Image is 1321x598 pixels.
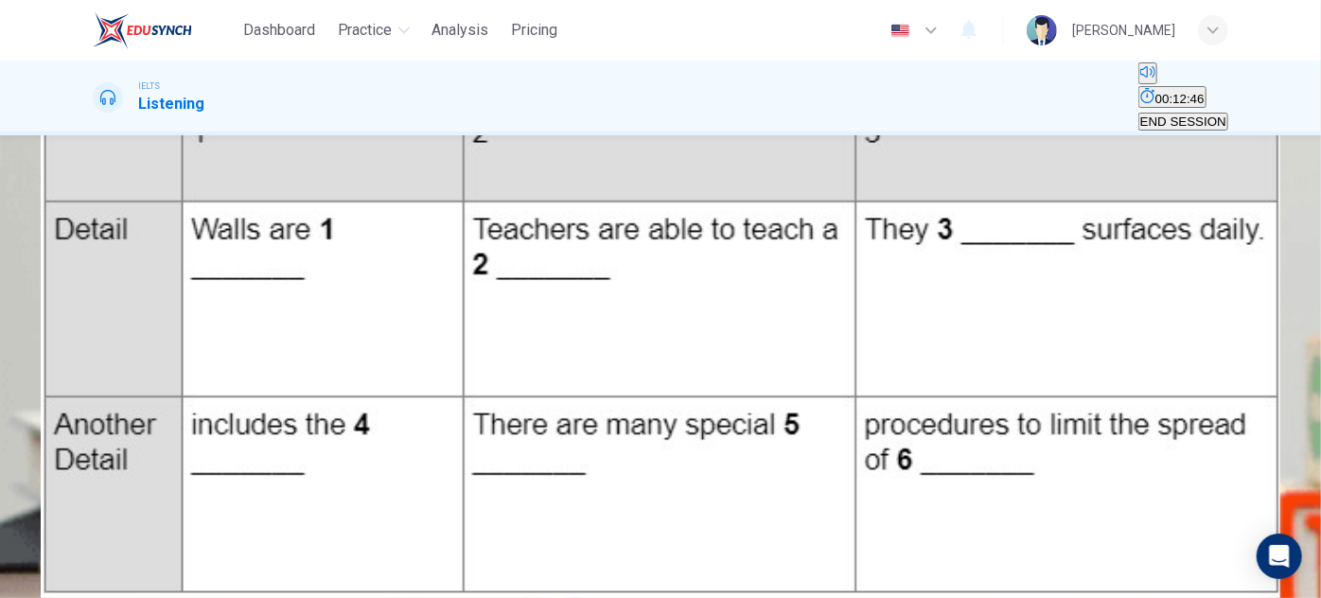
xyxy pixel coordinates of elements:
[243,19,315,42] span: Dashboard
[1027,15,1057,45] img: Profile picture
[1138,62,1228,86] div: Mute
[138,93,204,115] h1: Listening
[1155,92,1205,106] span: 00:12:46
[138,79,160,93] span: IELTS
[1138,86,1228,110] div: Hide
[889,24,912,38] img: en
[338,19,393,42] span: Practice
[1072,19,1175,42] div: [PERSON_NAME]
[432,19,489,42] span: Analysis
[1257,534,1302,579] div: Open Intercom Messenger
[93,11,192,49] img: EduSynch logo
[512,19,558,42] span: Pricing
[1140,114,1226,129] span: END SESSION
